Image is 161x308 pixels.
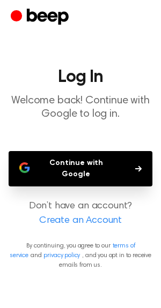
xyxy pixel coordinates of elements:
p: By continuing, you agree to our and , and you opt in to receive emails from us. [9,241,152,270]
p: Don’t have an account? [9,199,152,228]
button: Continue with Google [9,151,152,186]
a: Beep [11,7,71,28]
p: Welcome back! Continue with Google to log in. [9,94,152,121]
h1: Log In [9,69,152,86]
a: privacy policy [43,252,80,259]
a: Create an Account [11,214,150,228]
